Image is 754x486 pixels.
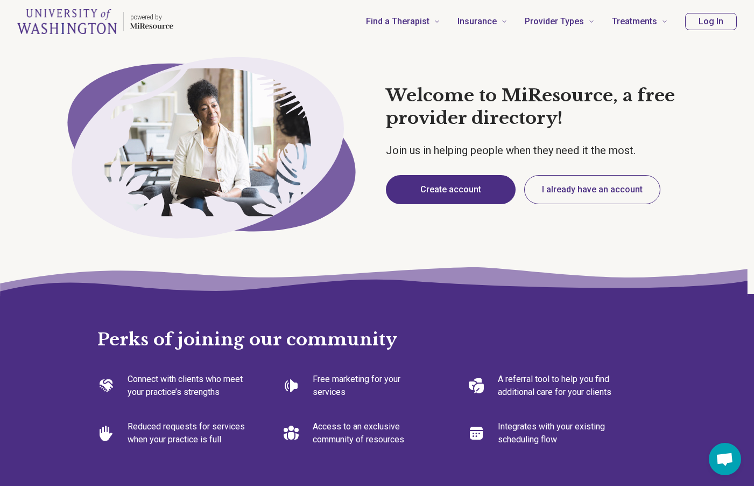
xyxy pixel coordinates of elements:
button: Log In [685,13,737,30]
p: A referral tool to help you find additional care for your clients [498,373,618,399]
span: Provider Types [525,14,584,29]
span: Find a Therapist [366,14,429,29]
h2: Perks of joining our community [97,294,657,351]
p: Access to an exclusive community of resources [313,420,433,446]
p: Free marketing for your services [313,373,433,399]
p: Integrates with your existing scheduling flow [498,420,618,446]
p: Join us in helping people when they need it the most. [386,143,704,158]
span: Treatments [612,14,657,29]
span: Insurance [457,14,497,29]
a: Home page [17,4,173,39]
button: Create account [386,175,516,204]
h1: Welcome to MiResource, a free provider directory! [386,85,704,129]
p: powered by [130,13,173,22]
div: Open chat [709,443,741,475]
p: Connect with clients who meet your practice’s strengths [128,373,248,399]
button: I already have an account [524,175,660,204]
p: Reduced requests for services when your practice is full [128,420,248,446]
